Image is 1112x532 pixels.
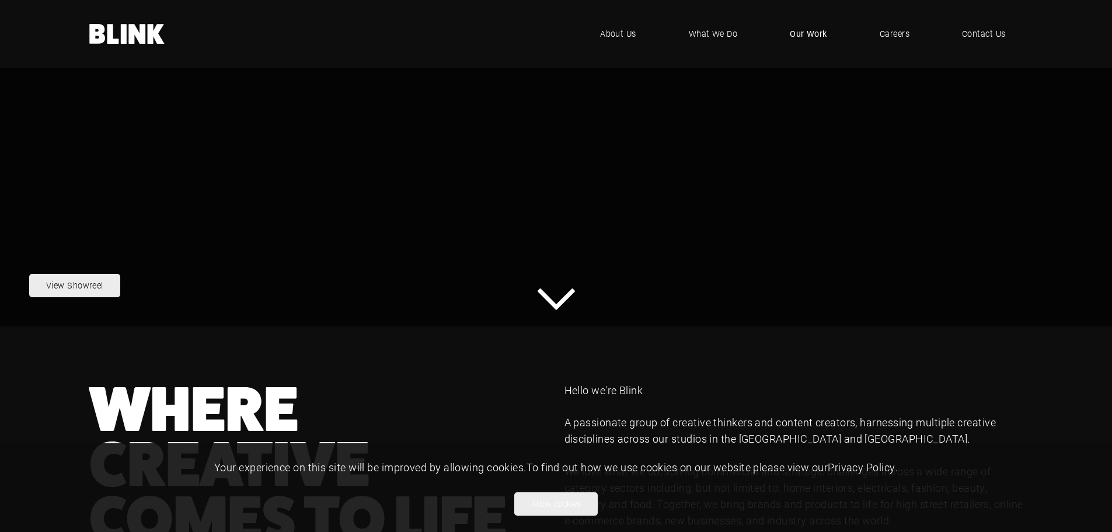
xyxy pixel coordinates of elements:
[564,383,1023,399] p: Hello we're Blink
[600,27,636,40] span: About Us
[46,280,103,291] nobr: View Showreel
[671,16,755,51] a: What We Do
[772,16,845,51] a: Our Work
[862,16,927,51] a: Careers
[89,24,165,44] a: Home
[514,492,598,516] button: Allow cookies
[828,460,895,474] a: Privacy Policy
[583,16,654,51] a: About Us
[962,27,1006,40] span: Contact Us
[880,27,909,40] span: Careers
[944,16,1023,51] a: Contact Us
[214,460,898,474] span: Your experience on this site will be improved by allowing cookies. To find out how we use cookies...
[564,415,1023,447] p: A passionate group of creative thinkers and content creators, harnessing multiple creative discip...
[790,27,827,40] span: Our Work
[29,274,120,297] a: View Showreel
[689,27,738,40] span: What We Do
